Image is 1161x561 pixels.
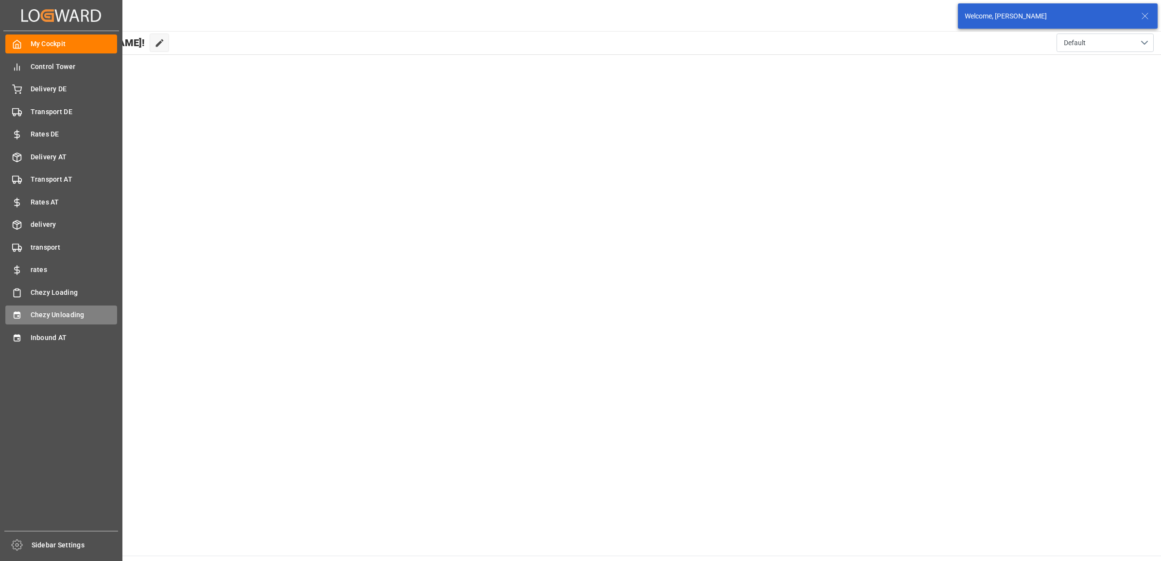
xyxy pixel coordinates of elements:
a: delivery [5,215,117,234]
a: Transport DE [5,102,117,121]
span: rates [31,265,118,275]
span: Sidebar Settings [32,540,119,550]
span: My Cockpit [31,39,118,49]
a: Chezy Loading [5,283,117,302]
span: delivery [31,220,118,230]
a: transport [5,238,117,256]
a: My Cockpit [5,34,117,53]
a: Transport AT [5,170,117,189]
span: Default [1064,38,1086,48]
a: Inbound AT [5,328,117,347]
span: Rates AT [31,197,118,207]
span: Transport AT [31,174,118,185]
a: Rates AT [5,192,117,211]
a: Delivery AT [5,147,117,166]
a: Control Tower [5,57,117,76]
span: Delivery AT [31,152,118,162]
a: rates [5,260,117,279]
a: Delivery DE [5,80,117,99]
span: Inbound AT [31,333,118,343]
span: transport [31,242,118,253]
span: Control Tower [31,62,118,72]
span: Rates DE [31,129,118,139]
a: Rates DE [5,125,117,144]
button: open menu [1057,34,1154,52]
a: Chezy Unloading [5,306,117,324]
span: Chezy Loading [31,288,118,298]
div: Welcome, [PERSON_NAME] [965,11,1132,21]
span: Chezy Unloading [31,310,118,320]
span: Delivery DE [31,84,118,94]
span: Transport DE [31,107,118,117]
